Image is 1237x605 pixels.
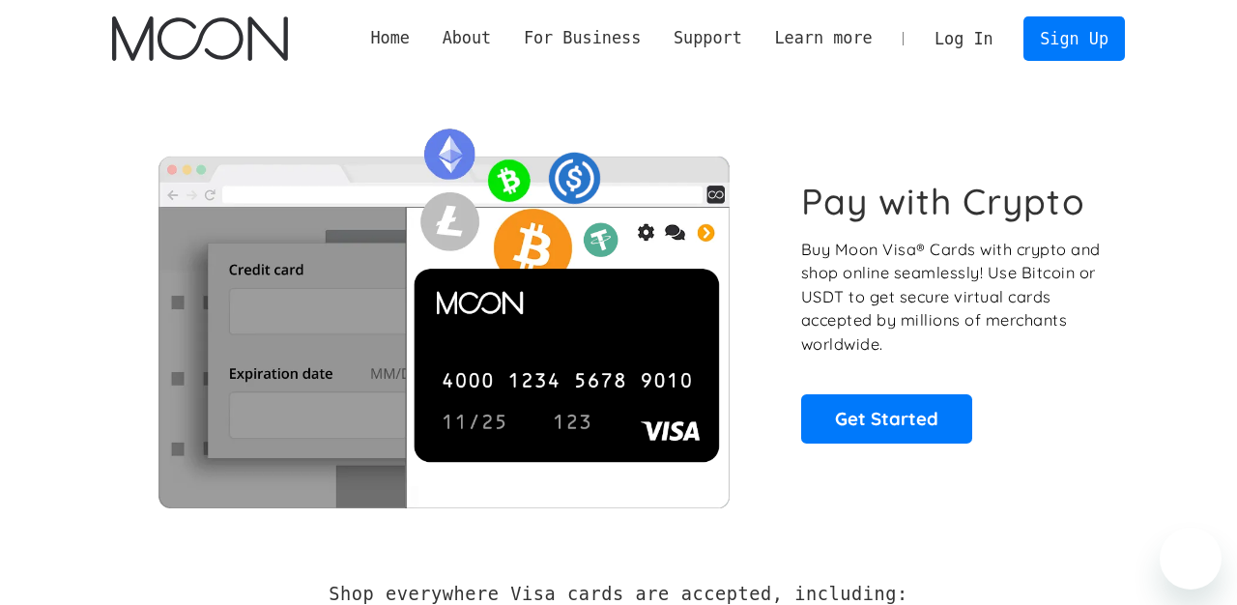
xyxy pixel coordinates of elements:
a: Sign Up [1023,16,1124,60]
a: Home [355,26,426,50]
a: Get Started [801,394,972,443]
p: Buy Moon Visa® Cards with crypto and shop online seamlessly! Use Bitcoin or USDT to get secure vi... [801,238,1104,357]
h2: Shop everywhere Visa cards are accepted, including: [329,584,907,605]
div: About [426,26,507,50]
a: home [112,16,287,61]
div: For Business [524,26,641,50]
img: Moon Cards let you spend your crypto anywhere Visa is accepted. [112,115,774,507]
div: Learn more [774,26,872,50]
div: Support [657,26,758,50]
iframe: Button to launch messaging window [1160,528,1222,590]
div: Learn more [759,26,889,50]
div: Support [674,26,742,50]
h1: Pay with Crypto [801,180,1085,223]
a: Log In [918,17,1009,60]
img: Moon Logo [112,16,287,61]
div: About [443,26,492,50]
div: For Business [507,26,657,50]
